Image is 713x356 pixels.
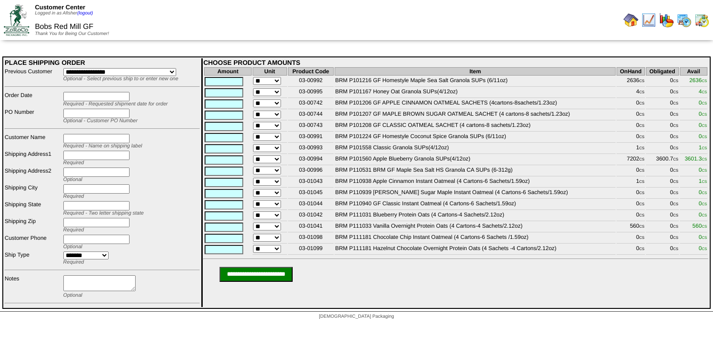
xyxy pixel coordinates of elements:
[699,122,707,128] span: 0
[63,244,82,250] span: Optional
[288,166,334,176] td: 03-00996
[288,244,334,255] td: 03-01099
[702,236,707,240] span: CS
[673,90,678,94] span: CS
[646,188,679,199] td: 0
[699,245,707,251] span: 0
[288,67,334,76] th: Product Code
[288,222,334,232] td: 03-01041
[641,13,656,28] img: line_graph.gif
[288,188,334,199] td: 03-01045
[617,222,644,232] td: 560
[335,77,616,87] td: BRM P101216 GF Homestyle Maple Sea Salt Granola SUPs (6/11oz)
[35,23,93,31] span: Bobs Red Mill GF
[617,110,644,120] td: 0
[4,217,62,233] td: Shipping Zip
[699,211,707,218] span: 0
[639,247,644,251] span: CS
[702,224,707,229] span: CS
[288,133,334,143] td: 03-00991
[617,155,644,165] td: 7202
[699,234,707,240] span: 0
[617,166,644,176] td: 0
[702,112,707,117] span: CS
[63,210,144,216] span: Required - Two letter shipping state
[288,121,334,132] td: 03-00743
[646,88,679,98] td: 0
[699,144,707,151] span: 1
[319,314,394,319] span: [DEMOGRAPHIC_DATA] Packaging
[680,67,707,76] th: Avail
[335,166,616,176] td: BRM P110531 BRM GF Maple Sea Salt HS Granola CA SUPs (6-312g)
[335,211,616,221] td: BRM P111031 Blueberry Protein Oats (4 Cartons-4 Sachets/2.12oz)
[646,244,679,255] td: 0
[689,77,707,84] span: 2636
[702,146,707,150] span: CS
[639,135,644,139] span: CS
[63,194,84,199] span: Required
[646,177,679,188] td: 0
[617,200,644,210] td: 0
[639,101,644,105] span: CS
[617,67,644,76] th: OnHand
[5,59,200,66] div: PLACE SHIPPING ORDER
[4,184,62,200] td: Shipping City
[288,211,334,221] td: 03-01042
[646,200,679,210] td: 0
[617,244,644,255] td: 0
[35,4,85,11] span: Customer Center
[673,202,678,206] span: CS
[673,191,678,195] span: CS
[702,180,707,184] span: CS
[617,233,644,244] td: 0
[673,157,678,161] span: CS
[617,88,644,98] td: 4
[335,133,616,143] td: BRM P101224 GF Homestyle Coconut Spice Granola SUPs (6/11oz)
[617,99,644,109] td: 0
[4,275,62,299] td: Notes
[673,213,678,217] span: CS
[335,121,616,132] td: BRM P101208 GF CLASSIC OATMEAL SACHET (4 cartons-8 sachets/1.23oz)
[694,13,709,28] img: calendarinout.gif
[646,166,679,176] td: 0
[335,88,616,98] td: BRM P101167 Honey Oat Granola SUPs(4/12oz)
[646,121,679,132] td: 0
[63,177,82,182] span: Optional
[702,168,707,173] span: CS
[4,167,62,183] td: Shipping Address2
[617,188,644,199] td: 0
[639,90,644,94] span: CS
[646,77,679,87] td: 0
[4,108,62,124] td: PO Number
[702,247,707,251] span: CS
[646,144,679,154] td: 0
[63,259,84,265] span: Required
[702,90,707,94] span: CS
[63,118,138,124] span: Optional - Customer PO Number
[646,211,679,221] td: 0
[646,99,679,109] td: 0
[35,31,109,36] span: Thank You for Being Our Customer!
[639,124,644,128] span: CS
[288,77,334,87] td: 03-00992
[335,244,616,255] td: BRM P111181 Hazelnut Chocolate Overnight Protein Oats (4 Sachets -4 Cartons/2.12oz)
[63,143,142,149] span: Required - Name on shipping label
[4,4,29,35] img: ZoRoCo_Logo(Green%26Foil)%20jpg.webp
[702,213,707,217] span: CS
[639,213,644,217] span: CS
[673,112,678,117] span: CS
[699,133,707,140] span: 0
[639,236,644,240] span: CS
[288,110,334,120] td: 03-00744
[35,11,93,16] span: Logged in as Afisher
[335,155,616,165] td: BRM P101560 Apple Blueberry Granola SUPs(4/12oz)
[646,67,679,76] th: Obligated
[4,133,62,149] td: Customer Name
[639,202,644,206] span: CS
[288,144,334,154] td: 03-00993
[673,247,678,251] span: CS
[4,234,62,250] td: Customer Phone
[4,150,62,166] td: Shipping Address1
[4,68,62,82] td: Previous Customer
[4,91,62,107] td: Order Date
